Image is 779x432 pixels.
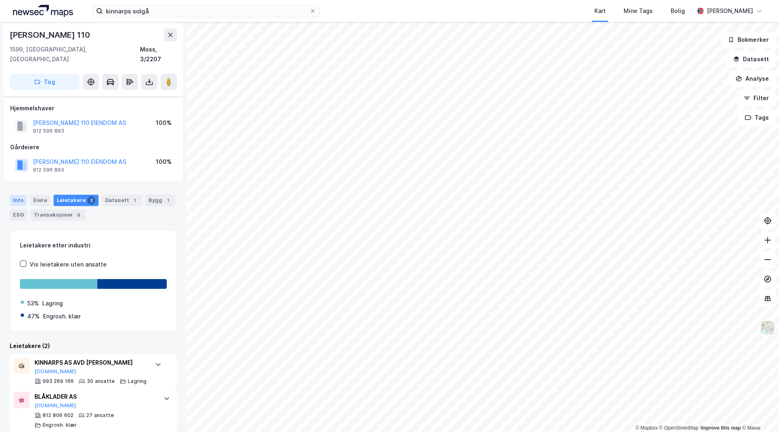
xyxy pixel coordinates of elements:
a: OpenStreetMap [659,425,699,431]
div: Mine Tags [624,6,653,16]
div: [PERSON_NAME] [707,6,753,16]
div: 100% [156,157,172,167]
div: 9 [75,211,83,219]
div: 53% [27,299,39,308]
div: [PERSON_NAME] 110 [10,28,92,41]
button: Analyse [729,71,776,87]
div: Eiere [30,195,50,206]
div: Vis leietakere uten ansatte [30,260,107,269]
div: Kart [594,6,606,16]
button: Filter [737,90,776,106]
div: Bolig [671,6,685,16]
div: Kontrollprogram for chat [738,393,779,432]
div: KINNARPS AS AVD [PERSON_NAME] [34,358,147,368]
input: Søk på adresse, matrikkel, gårdeiere, leietakere eller personer [103,5,310,17]
img: Z [760,320,775,335]
div: Leietakere etter industri [20,241,167,250]
div: Transaksjoner [30,209,86,221]
div: Info [10,195,27,206]
iframe: Chat Widget [738,393,779,432]
div: Lagring [128,378,146,385]
div: 2 [87,196,95,204]
div: 1599, [GEOGRAPHIC_DATA], [GEOGRAPHIC_DATA] [10,45,140,64]
button: [DOMAIN_NAME] [34,368,76,375]
div: Datasett [102,195,142,206]
button: Bokmerker [721,32,776,48]
button: Datasett [726,51,776,67]
a: Improve this map [701,425,741,431]
div: Engrosh. klær [43,312,81,321]
div: 30 ansatte [87,378,115,385]
img: logo.a4113a55bc3d86da70a041830d287a7e.svg [13,5,73,17]
button: Tag [10,74,80,90]
div: 47% [27,312,40,321]
div: 993 269 166 [43,378,74,385]
a: Mapbox [635,425,658,431]
div: 912 596 893 [33,167,64,173]
button: [DOMAIN_NAME] [34,402,76,409]
div: Leietakere (2) [10,341,177,351]
div: BLÅKLADER AS [34,392,155,402]
div: Hjemmelshaver [10,103,176,113]
div: Moss, 3/2207 [140,45,177,64]
div: ESG [10,209,27,221]
div: 100% [156,118,172,128]
div: 912 596 893 [33,128,64,134]
div: 1 [164,196,172,204]
div: Engrosh. klær [43,422,77,428]
div: 27 ansatte [86,412,114,419]
div: Leietakere [54,195,99,206]
div: 812 806 602 [43,412,73,419]
button: Tags [738,110,776,126]
div: 1 [131,196,139,204]
div: Lagring [42,299,63,308]
div: Gårdeiere [10,142,176,152]
div: Bygg [145,195,175,206]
